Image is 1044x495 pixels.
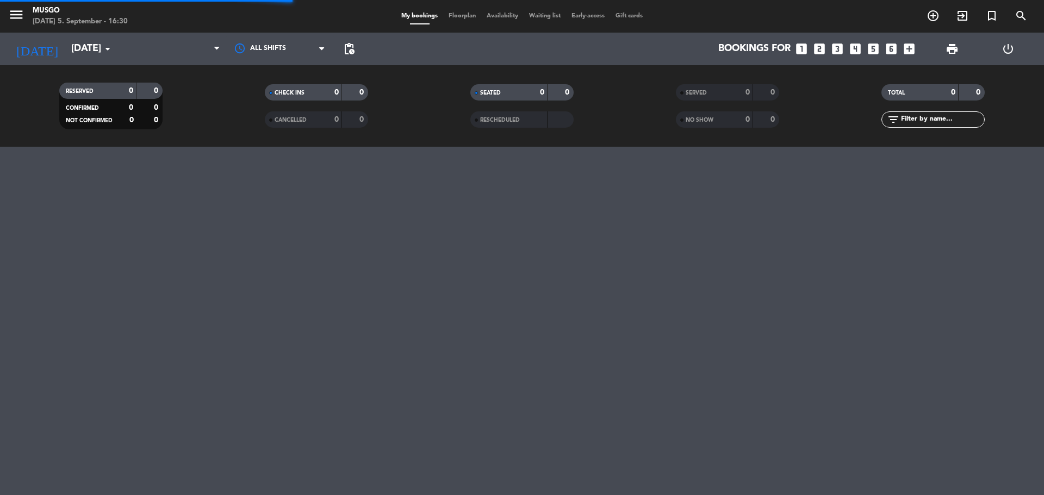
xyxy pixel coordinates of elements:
[275,117,307,123] span: CANCELLED
[888,90,905,96] span: TOTAL
[8,7,24,27] button: menu
[985,9,998,22] i: turned_in_not
[129,87,133,95] strong: 0
[334,89,339,96] strong: 0
[927,9,940,22] i: add_circle_outline
[359,89,366,96] strong: 0
[887,113,900,126] i: filter_list
[154,104,160,111] strong: 0
[396,13,443,19] span: My bookings
[812,42,826,56] i: looks_two
[980,33,1036,65] div: LOG OUT
[481,13,524,19] span: Availability
[129,104,133,111] strong: 0
[951,89,955,96] strong: 0
[718,43,791,54] span: Bookings for
[101,42,114,55] i: arrow_drop_down
[956,9,969,22] i: exit_to_app
[1015,9,1028,22] i: search
[343,42,356,55] span: pending_actions
[566,13,610,19] span: Early-access
[129,116,134,124] strong: 0
[443,13,481,19] span: Floorplan
[745,116,750,123] strong: 0
[866,42,880,56] i: looks_5
[334,116,339,123] strong: 0
[275,90,304,96] span: CHECK INS
[480,90,501,96] span: SEATED
[745,89,750,96] strong: 0
[524,13,566,19] span: Waiting list
[33,16,128,27] div: [DATE] 5. September - 16:30
[770,89,777,96] strong: 0
[66,105,99,111] span: CONFIRMED
[900,114,984,126] input: Filter by name...
[976,89,983,96] strong: 0
[154,116,160,124] strong: 0
[359,116,366,123] strong: 0
[33,5,128,16] div: Musgo
[830,42,844,56] i: looks_3
[66,118,113,123] span: NOT CONFIRMED
[8,7,24,23] i: menu
[1002,42,1015,55] i: power_settings_new
[154,87,160,95] strong: 0
[565,89,571,96] strong: 0
[610,13,648,19] span: Gift cards
[848,42,862,56] i: looks_4
[686,117,713,123] span: NO SHOW
[540,89,544,96] strong: 0
[902,42,916,56] i: add_box
[66,89,94,94] span: RESERVED
[794,42,809,56] i: looks_one
[686,90,707,96] span: SERVED
[8,37,66,61] i: [DATE]
[770,116,777,123] strong: 0
[946,42,959,55] span: print
[480,117,520,123] span: RESCHEDULED
[884,42,898,56] i: looks_6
